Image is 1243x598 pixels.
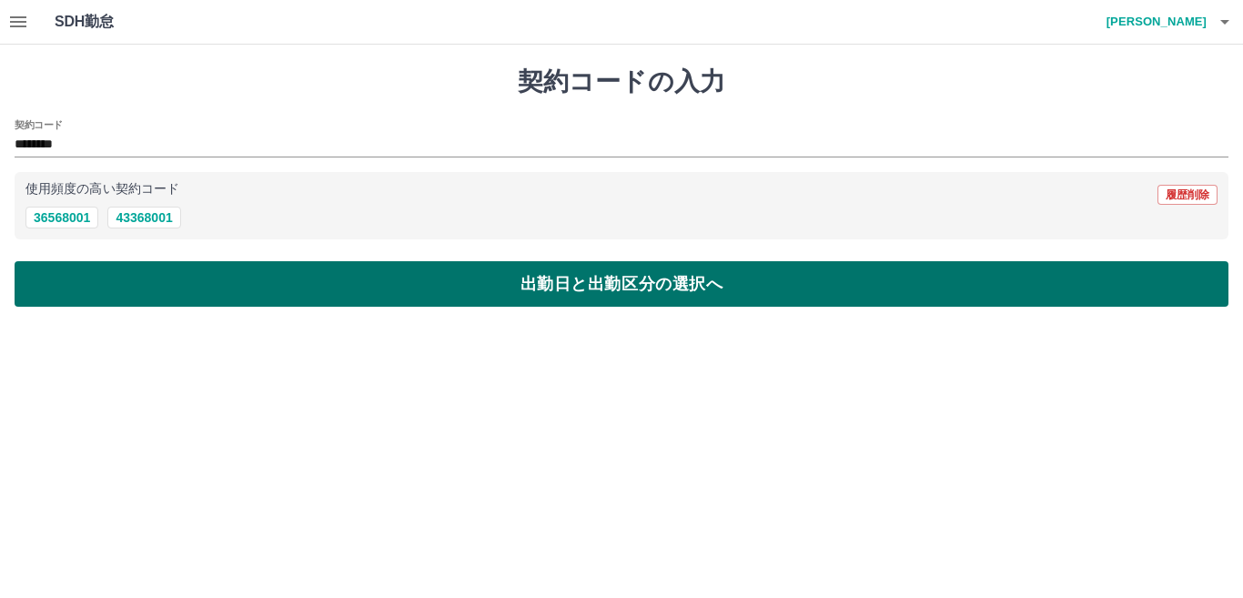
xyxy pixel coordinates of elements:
button: 36568001 [25,207,98,228]
button: 履歴削除 [1157,185,1218,205]
h1: 契約コードの入力 [15,66,1228,97]
h2: 契約コード [15,117,63,132]
p: 使用頻度の高い契約コード [25,183,179,196]
button: 43368001 [107,207,180,228]
button: 出勤日と出勤区分の選択へ [15,261,1228,307]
